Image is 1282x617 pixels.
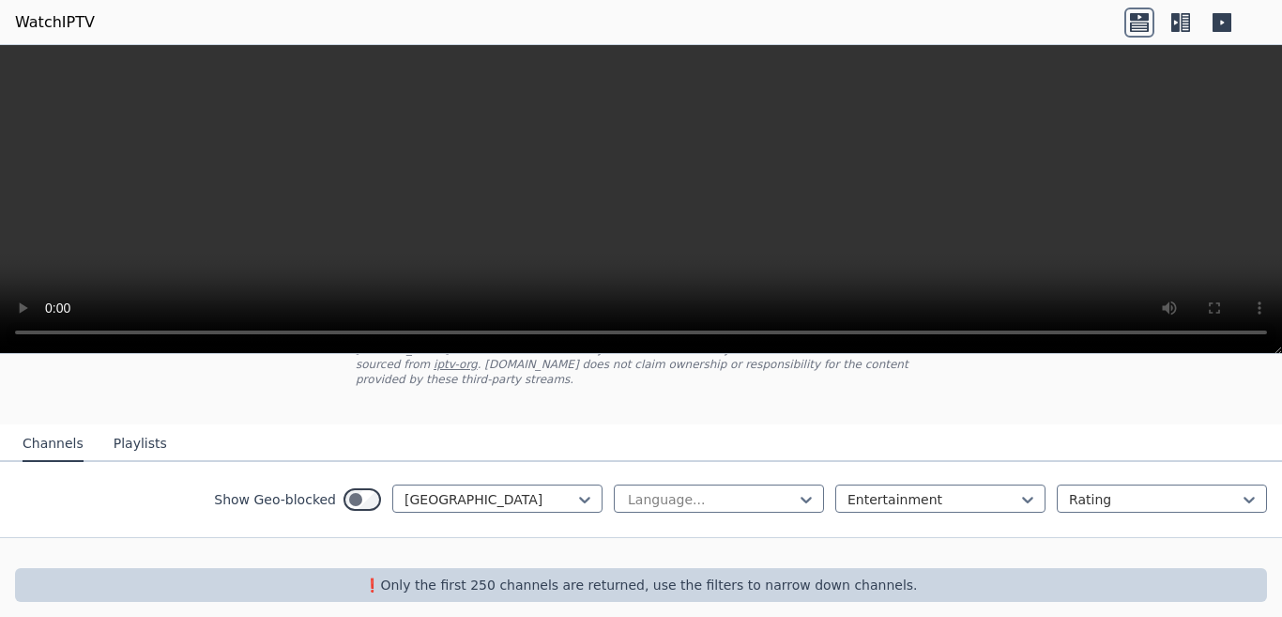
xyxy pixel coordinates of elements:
p: ❗️Only the first 250 channels are returned, use the filters to narrow down channels. [23,576,1259,594]
button: Playlists [114,426,167,462]
a: WatchIPTV [15,11,95,34]
label: Show Geo-blocked [214,490,336,509]
p: [DOMAIN_NAME] does not host or serve any video content directly. All streams available here are s... [356,342,926,387]
a: iptv-org [434,358,478,371]
button: Channels [23,426,84,462]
